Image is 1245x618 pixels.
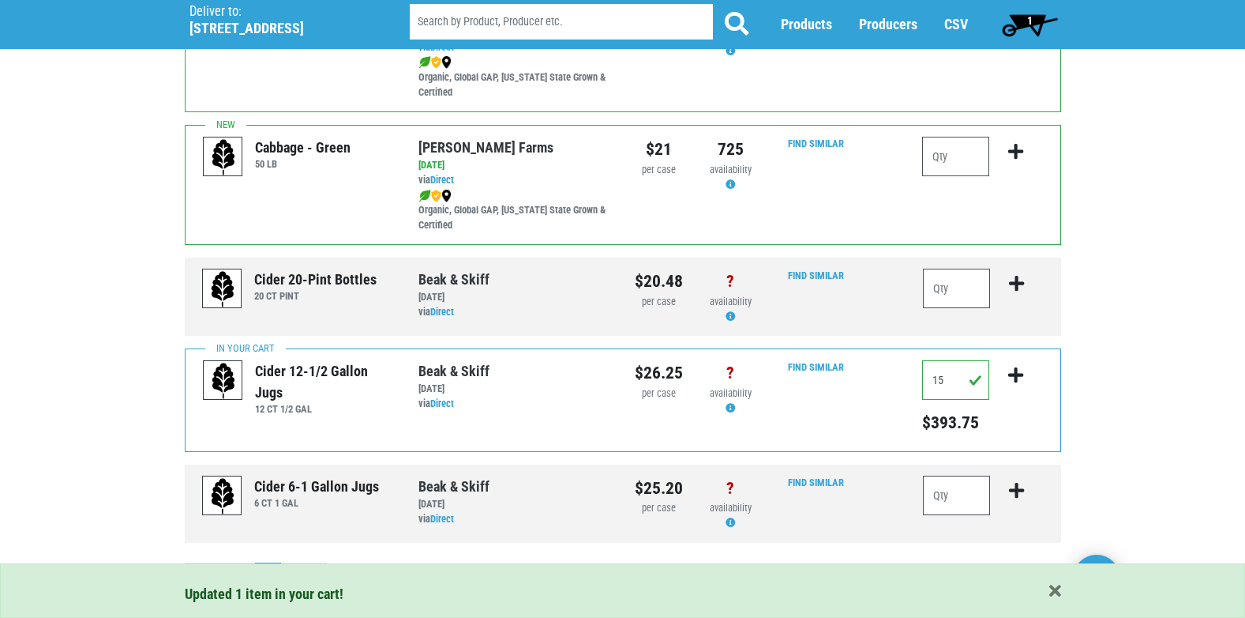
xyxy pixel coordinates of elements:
[707,476,755,501] div: ?
[431,56,441,69] img: safety-e55c860ca8c00a9c171001a62a92dabd.png
[255,137,351,158] div: Cabbage - Green
[710,164,752,175] span: availability
[230,563,256,591] a: 1
[1027,14,1033,27] span: 1
[635,163,683,178] div: per case
[418,305,611,320] div: via
[418,139,553,156] a: [PERSON_NAME] Farms
[707,137,755,162] div: 725
[418,271,489,288] a: Beak & Skiff
[410,5,713,40] input: Search by Product, Producer etc.
[635,295,683,310] div: per case
[923,269,991,308] input: Qty
[204,361,243,401] img: placeholder-variety-43d6402dacf2d531de610a020419775a.svg
[922,360,989,400] input: Qty
[189,20,369,37] h5: [STREET_ADDRESS]
[418,188,610,233] div: Organic, Global GAP, [US_STATE] State Grown & Certified
[431,190,441,202] img: safety-e55c860ca8c00a9c171001a62a92dabd.png
[707,386,755,416] div: Availability may be subject to change.
[203,269,242,309] img: placeholder-variety-43d6402dacf2d531de610a020419775a.svg
[430,306,454,318] a: Direct
[707,269,755,294] div: ?
[254,290,377,302] h6: 20 CT PINT
[995,9,1065,40] a: 1
[254,269,377,290] div: Cider 20-Pint Bottles
[418,397,610,412] div: via
[710,387,752,399] span: availability
[185,583,1061,605] div: Updated 1 item in your cart!
[185,563,1061,591] nav: pager
[418,382,610,397] div: [DATE]
[788,477,844,488] a: Find Similar
[635,360,683,386] div: $26.25
[203,477,242,516] img: placeholder-variety-43d6402dacf2d531de610a020419775a.svg
[418,290,611,305] div: [DATE]
[204,138,243,177] img: placeholder-variety-43d6402dacf2d531de610a020419775a.svg
[710,296,752,307] span: availability
[185,563,231,591] a: previous
[418,173,610,188] div: via
[418,56,431,69] img: leaf-e5c59151409436ccce96b2ca1b28e03c.png
[430,513,454,525] a: Direct
[418,478,489,495] a: Beak & Skiff
[254,497,379,509] h6: 6 CT 1 GAL
[922,137,989,176] input: Qty
[788,361,844,373] a: Find Similar
[635,137,683,162] div: $21
[635,269,683,294] div: $20.48
[635,476,683,501] div: $25.20
[441,190,452,202] img: map_marker-0e94453035b3232a4d21701695807de9.png
[418,158,610,173] div: [DATE]
[707,360,755,386] div: ?
[430,41,454,53] a: Direct
[859,17,917,33] a: Producers
[788,138,844,149] a: Find Similar
[944,17,968,33] a: CSV
[635,501,683,516] div: per case
[788,269,844,281] a: Find Similar
[255,403,395,415] h6: 12 CT 1/2 GAL
[418,55,610,100] div: Organic, Global GAP, [US_STATE] State Grown & Certified
[418,363,489,379] a: Beak & Skiff
[710,502,752,514] span: availability
[418,512,611,527] div: via
[189,4,369,20] p: Deliver to:
[418,497,611,512] div: [DATE]
[418,190,431,202] img: leaf-e5c59151409436ccce96b2ca1b28e03c.png
[254,476,379,497] div: Cider 6-1 Gallon Jugs
[255,563,281,591] a: 2
[255,360,395,403] div: Cider 12-1/2 Gallon Jugs
[255,158,351,170] h6: 50 LB
[635,386,683,401] div: per case
[922,413,989,433] h5: Total price
[441,56,452,69] img: map_marker-0e94453035b3232a4d21701695807de9.png
[923,476,991,515] input: Qty
[430,174,454,186] a: Direct
[781,17,832,33] a: Products
[430,398,454,409] a: Direct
